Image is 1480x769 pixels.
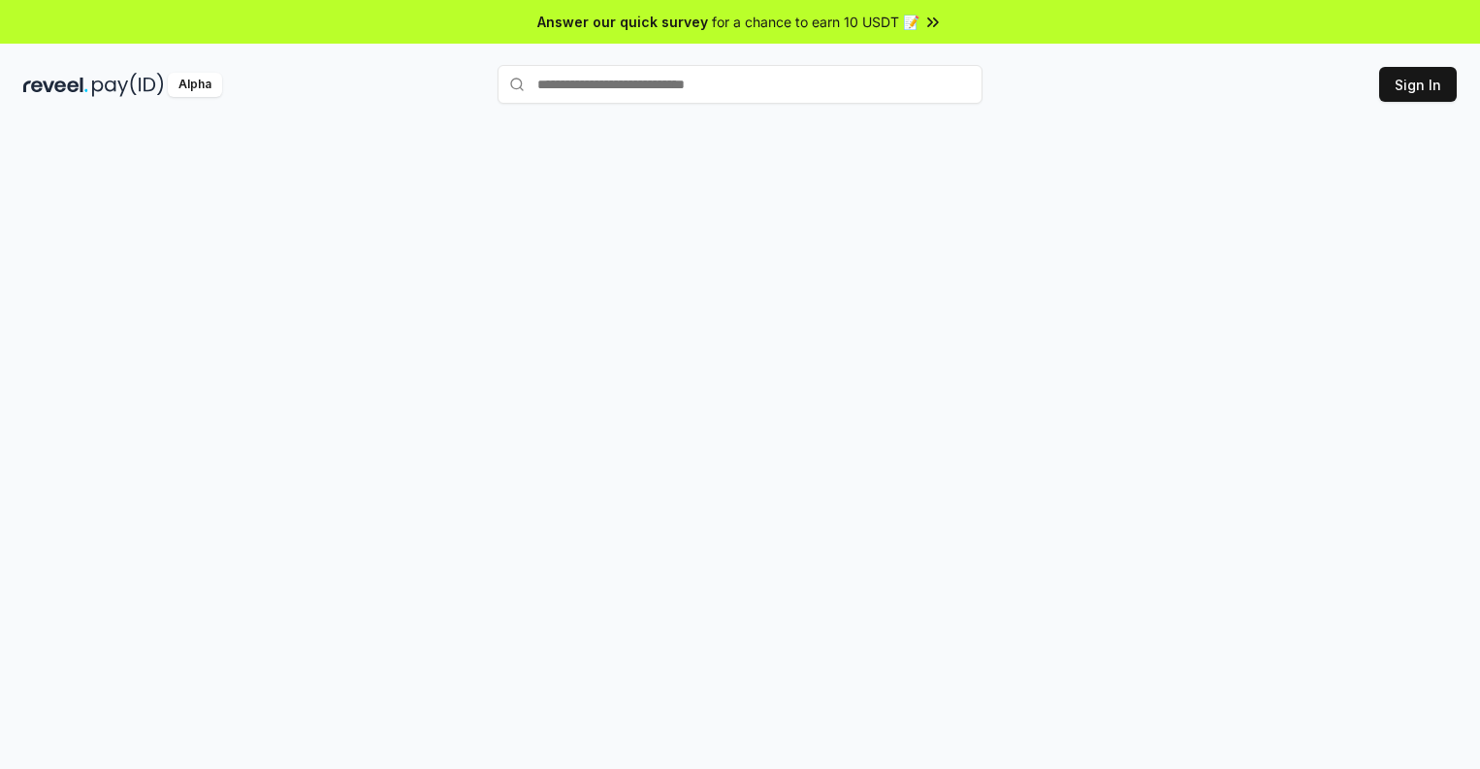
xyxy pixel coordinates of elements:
[23,73,88,97] img: reveel_dark
[712,12,919,32] span: for a chance to earn 10 USDT 📝
[92,73,164,97] img: pay_id
[168,73,222,97] div: Alpha
[1379,67,1457,102] button: Sign In
[537,12,708,32] span: Answer our quick survey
